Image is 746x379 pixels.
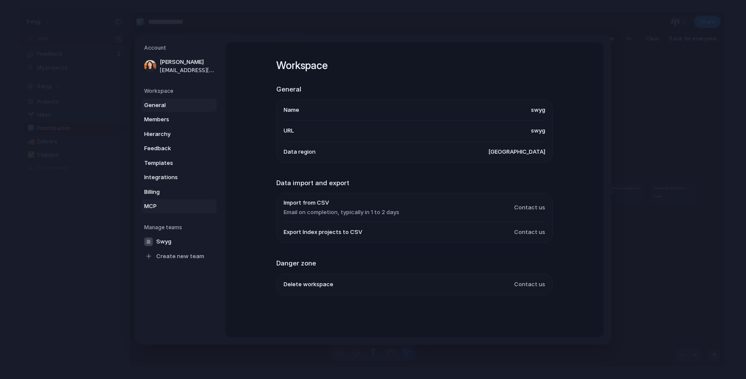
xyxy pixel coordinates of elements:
h2: General [276,85,553,95]
span: Email on completion, typically in 1 to 2 days [284,208,399,216]
span: Feedback [144,144,199,153]
span: URL [284,126,294,135]
a: Create new team [142,249,217,263]
span: swyg [531,126,545,135]
a: MCP [142,199,217,213]
span: Integrations [144,173,199,182]
a: General [142,98,217,112]
span: Contact us [514,280,545,288]
span: Delete workspace [284,280,333,288]
span: Swyg [156,237,171,246]
a: [PERSON_NAME][EMAIL_ADDRESS][DOMAIN_NAME] [142,55,217,77]
span: Contact us [514,228,545,237]
a: Billing [142,185,217,199]
span: [GEOGRAPHIC_DATA] [488,147,545,156]
span: Data region [284,147,316,156]
span: Import from CSV [284,199,399,207]
a: Hierarchy [142,127,217,141]
span: Create new team [156,252,204,260]
span: Export Index projects to CSV [284,228,362,237]
h2: Data import and export [276,178,553,188]
span: Contact us [514,203,545,212]
span: [PERSON_NAME] [160,58,215,66]
span: [EMAIL_ADDRESS][DOMAIN_NAME] [160,66,215,74]
span: Billing [144,187,199,196]
span: Hierarchy [144,129,199,138]
span: swyg [531,106,545,114]
a: Integrations [142,171,217,184]
h5: Account [144,44,217,52]
span: Templates [144,158,199,167]
span: General [144,101,199,109]
a: Members [142,113,217,126]
h5: Workspace [144,87,217,95]
h2: Danger zone [276,259,553,268]
h1: Workspace [276,58,553,73]
a: Feedback [142,142,217,155]
span: MCP [144,202,199,211]
h5: Manage teams [144,223,217,231]
span: Members [144,115,199,124]
a: Templates [142,156,217,170]
a: Swyg [142,234,217,248]
span: Name [284,106,299,114]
